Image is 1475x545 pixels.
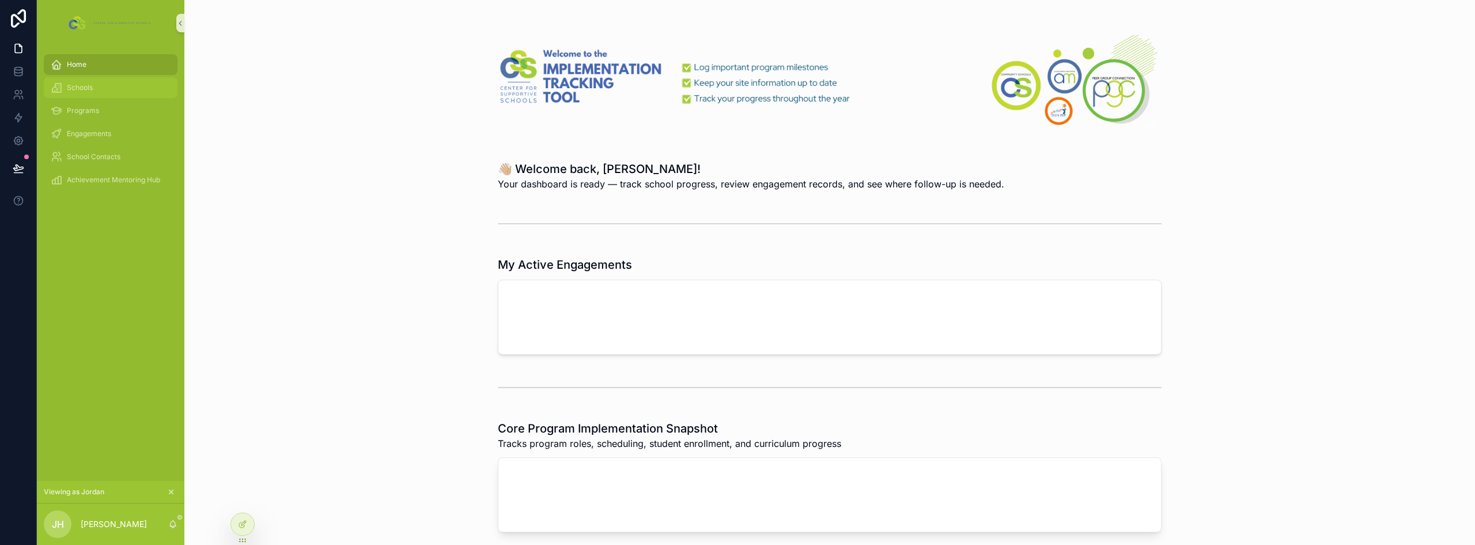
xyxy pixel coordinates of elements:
[498,28,1162,129] img: 33327-ITT-Banner-Noloco-(4).png
[498,437,841,450] span: Tracks program roles, scheduling, student enrollment, and curriculum progress
[498,257,632,273] h1: My Active Engagements
[498,420,841,437] h1: Core Program Implementation Snapshot
[44,54,177,75] a: Home
[498,161,1004,177] h1: 👋🏼 Welcome back, [PERSON_NAME]!
[67,83,93,92] span: Schools
[44,77,177,98] a: Schools
[67,60,86,69] span: Home
[81,518,147,530] p: [PERSON_NAME]
[44,146,177,167] a: School Contacts
[67,106,99,115] span: Programs
[52,517,64,531] span: JH
[67,129,111,138] span: Engagements
[498,177,1004,191] span: Your dashboard is ready — track school progress, review engagement records, and see where follow-...
[44,170,177,190] a: Achievement Mentoring Hub
[67,175,160,185] span: Achievement Mentoring Hub
[37,46,184,205] div: scrollable content
[67,152,120,161] span: School Contacts
[44,100,177,121] a: Programs
[66,14,154,32] img: App logo
[44,487,104,497] span: Viewing as Jordan
[44,123,177,144] a: Engagements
